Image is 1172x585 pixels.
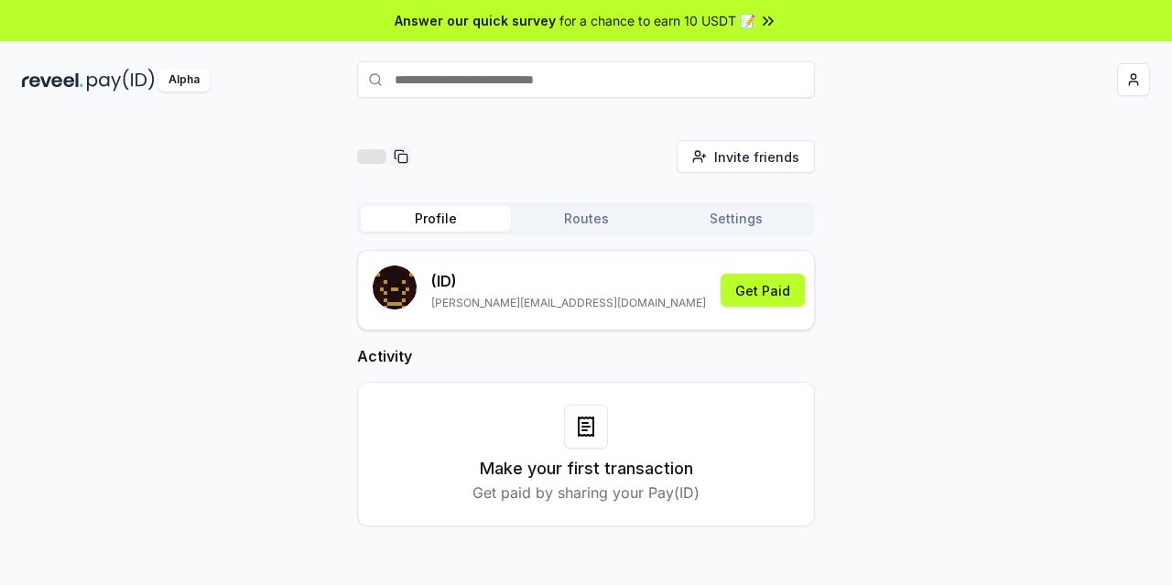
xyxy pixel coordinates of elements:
[158,69,210,92] div: Alpha
[87,69,155,92] img: pay_id
[357,345,815,367] h2: Activity
[714,147,799,167] span: Invite friends
[431,296,706,310] p: [PERSON_NAME][EMAIL_ADDRESS][DOMAIN_NAME]
[721,274,805,307] button: Get Paid
[677,140,815,173] button: Invite friends
[22,69,83,92] img: reveel_dark
[559,11,755,30] span: for a chance to earn 10 USDT 📝
[431,270,706,292] p: (ID)
[472,482,700,504] p: Get paid by sharing your Pay(ID)
[395,11,556,30] span: Answer our quick survey
[661,206,811,232] button: Settings
[511,206,661,232] button: Routes
[361,206,511,232] button: Profile
[480,456,693,482] h3: Make your first transaction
